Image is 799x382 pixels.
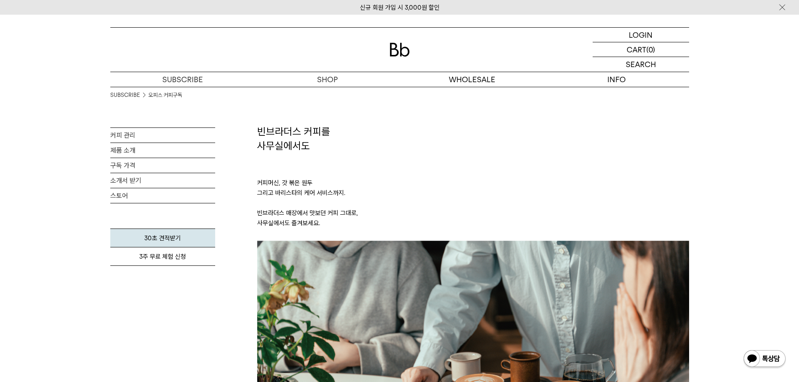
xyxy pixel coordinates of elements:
a: LOGIN [593,28,689,42]
p: 커피머신, 갓 볶은 원두 그리고 바리스타의 케어 서비스까지. 빈브라더스 매장에서 맛보던 커피 그대로, 사무실에서도 즐겨보세요. [257,153,689,241]
a: 30초 견적받기 [110,229,215,247]
p: WHOLESALE [400,72,544,87]
a: 스토어 [110,188,215,203]
a: 오피스 커피구독 [148,91,182,99]
a: 제품 소개 [110,143,215,158]
p: CART [627,42,646,57]
a: 구독 가격 [110,158,215,173]
img: 카카오톡 채널 1:1 채팅 버튼 [743,349,786,369]
img: 로고 [390,43,410,57]
a: 소개서 받기 [110,173,215,188]
h2: 빈브라더스 커피를 사무실에서도 [257,125,689,153]
a: CART (0) [593,42,689,57]
p: (0) [646,42,655,57]
p: LOGIN [629,28,653,42]
a: SUBSCRIBE [110,91,140,99]
a: 신규 회원 가입 시 3,000원 할인 [360,4,440,11]
p: SEARCH [626,57,656,72]
p: INFO [544,72,689,87]
a: SHOP [255,72,400,87]
a: 커피 관리 [110,128,215,143]
a: 3주 무료 체험 신청 [110,247,215,266]
a: SUBSCRIBE [110,72,255,87]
